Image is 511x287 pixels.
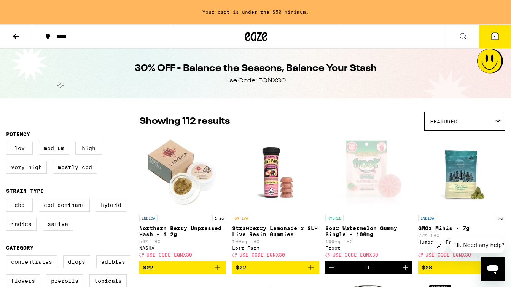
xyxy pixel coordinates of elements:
[418,215,436,221] p: INDICA
[325,261,338,274] button: Decrement
[212,215,226,221] p: 1.2g
[6,255,57,268] label: Concentrates
[399,261,412,274] button: Increment
[139,225,226,237] p: Northern Berry Unpressed Hash - 1.2g
[139,245,226,250] div: NASHA
[6,199,33,212] label: CBD
[6,161,47,174] label: Very High
[232,215,250,221] p: SATIVA
[6,142,33,155] label: Low
[135,62,377,75] h1: 30% OFF - Balance the Seasons, Balance Your Stash
[481,257,505,281] iframe: Button to launch messaging window
[430,119,457,125] span: Featured
[325,225,412,237] p: Sour Watermelon Gummy Single - 100mg
[325,135,412,261] a: Open page for Sour Watermelon Gummy Single - 100mg from Froot
[423,135,500,211] img: Humboldt Farms - GMOz Minis - 7g
[237,135,314,211] img: Lost Farm - Strawberry Lemonade x SLH Live Resin Gummies
[450,237,505,253] iframe: Message from company
[232,261,319,274] button: Add to bag
[418,233,505,238] p: 22% THC
[139,215,158,221] p: INDICA
[53,161,97,174] label: Mostly CBD
[418,225,505,231] p: GMOz Minis - 7g
[496,215,505,221] p: 7g
[325,239,412,244] p: 100mg THC
[6,188,44,194] legend: Strain Type
[236,265,246,271] span: $22
[418,261,505,274] button: Add to bag
[39,199,90,212] label: CBD Dominant
[232,245,319,250] div: Lost Farm
[425,252,471,257] span: USE CODE EQNX30
[418,239,505,244] div: Humboldt Farms
[325,245,412,250] div: Froot
[145,135,221,211] img: NASHA - Northern Berry Unpressed Hash - 1.2g
[96,199,126,212] label: Hybrid
[239,252,285,257] span: USE CODE EQNX30
[6,245,33,251] legend: Category
[139,239,226,244] p: 56% THC
[143,265,153,271] span: $22
[367,265,370,271] div: 1
[139,115,230,128] p: Showing 112 results
[39,142,69,155] label: Medium
[494,35,496,39] span: 1
[63,255,90,268] label: Drops
[146,252,192,257] span: USE CODE EQNX30
[6,218,37,231] label: Indica
[479,25,511,48] button: 1
[6,131,30,137] legend: Potency
[333,252,378,257] span: USE CODE EQNX30
[139,261,226,274] button: Add to bag
[418,135,505,261] a: Open page for GMOz Minis - 7g from Humboldt Farms
[96,255,130,268] label: Edibles
[225,77,286,85] div: Use Code: EQNX30
[431,238,447,253] iframe: Close message
[232,239,319,244] p: 100mg THC
[232,225,319,237] p: Strawberry Lemonade x SLH Live Resin Gummies
[325,215,344,221] p: HYBRID
[139,135,226,261] a: Open page for Northern Berry Unpressed Hash - 1.2g from NASHA
[232,135,319,261] a: Open page for Strawberry Lemonade x SLH Live Resin Gummies from Lost Farm
[75,142,102,155] label: High
[422,265,432,271] span: $28
[43,218,73,231] label: Sativa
